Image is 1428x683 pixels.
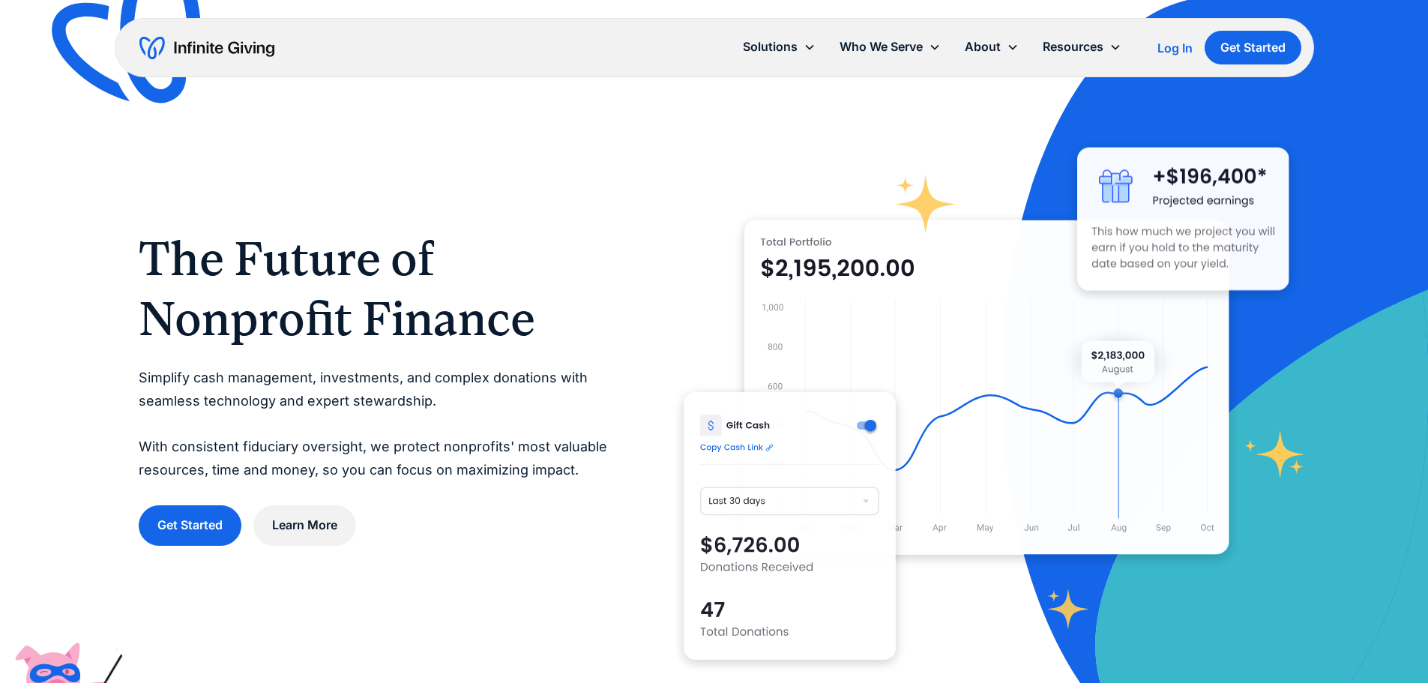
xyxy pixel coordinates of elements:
img: fundraising star [1244,430,1305,478]
a: Log In [1157,39,1193,57]
a: home [139,36,274,60]
div: Resources [1031,31,1133,63]
a: Get Started [139,505,241,545]
div: Log In [1157,42,1193,54]
img: donation software for nonprofits [684,392,896,660]
h1: The Future of Nonprofit Finance [139,229,624,349]
a: Get Started [1205,31,1301,64]
img: nonprofit donation platform [744,220,1229,555]
div: Who We Serve [840,37,923,57]
div: About [953,31,1031,63]
div: About [965,37,1001,57]
div: Solutions [731,31,828,63]
a: Learn More [253,505,356,545]
p: Simplify cash management, investments, and complex donations with seamless technology and expert ... [139,367,624,481]
div: Who We Serve [828,31,953,63]
div: Resources [1043,37,1103,57]
div: Solutions [743,37,798,57]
